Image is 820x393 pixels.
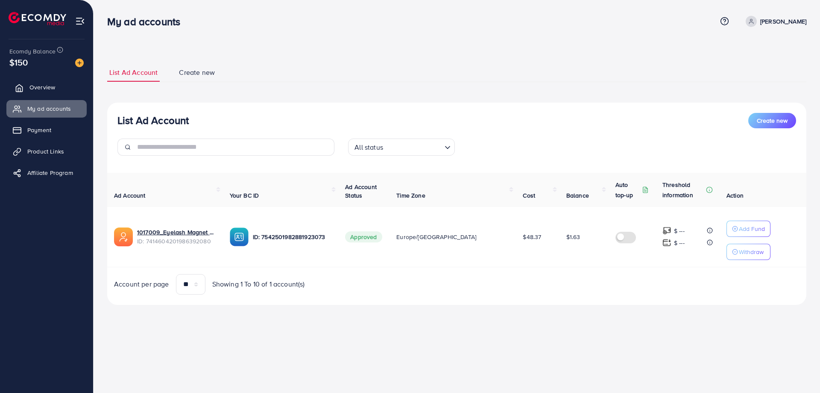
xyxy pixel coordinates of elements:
[523,233,541,241] span: $48.37
[107,15,187,28] h3: My ad accounts
[674,226,685,236] p: $ ---
[230,228,249,246] img: ic-ba-acc.ded83a64.svg
[27,126,51,134] span: Payment
[353,141,385,154] span: All status
[674,238,685,248] p: $ ---
[6,121,87,139] a: Payment
[345,231,382,242] span: Approved
[662,180,704,200] p: Threshold information
[6,100,87,117] a: My ad accounts
[662,238,671,247] img: top-up amount
[662,226,671,235] img: top-up amount
[27,168,73,177] span: Affiliate Program
[757,116,788,125] span: Create new
[75,59,84,67] img: image
[109,68,158,77] span: List Ad Account
[179,68,215,77] span: Create new
[29,83,55,92] span: Overview
[348,139,455,156] div: Search for option
[739,247,764,257] p: Withdraw
[386,139,441,154] input: Search for option
[6,143,87,160] a: Product Links
[784,355,814,387] iframe: Chat
[6,164,87,181] a: Affiliate Program
[726,221,770,237] button: Add Fund
[9,12,66,25] img: logo
[114,191,146,200] span: Ad Account
[748,113,796,128] button: Create new
[27,147,64,156] span: Product Links
[9,56,28,68] span: $150
[75,16,85,26] img: menu
[9,47,56,56] span: Ecomdy Balance
[27,104,71,113] span: My ad accounts
[742,16,806,27] a: [PERSON_NAME]
[396,191,425,200] span: Time Zone
[212,279,305,289] span: Showing 1 To 10 of 1 account(s)
[566,233,580,241] span: $1.63
[760,16,806,27] p: [PERSON_NAME]
[137,228,216,245] div: <span class='underline'>1017009_Eyelash Magnet Aura_1726347084290</span></br>7414604201986392080
[137,237,216,245] span: ID: 7414604201986392080
[739,224,765,234] p: Add Fund
[566,191,589,200] span: Balance
[230,191,259,200] span: Your BC ID
[615,180,640,200] p: Auto top-up
[523,191,535,200] span: Cost
[253,232,332,242] p: ID: 7542501982881923073
[6,79,87,96] a: Overview
[396,233,476,241] span: Europe/[GEOGRAPHIC_DATA]
[114,279,169,289] span: Account per page
[117,114,189,127] h3: List Ad Account
[726,244,770,260] button: Withdraw
[726,191,744,200] span: Action
[114,228,133,246] img: ic-ads-acc.e4c84228.svg
[345,183,377,200] span: Ad Account Status
[137,228,216,236] a: 1017009_Eyelash Magnet Aura_1726347084290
